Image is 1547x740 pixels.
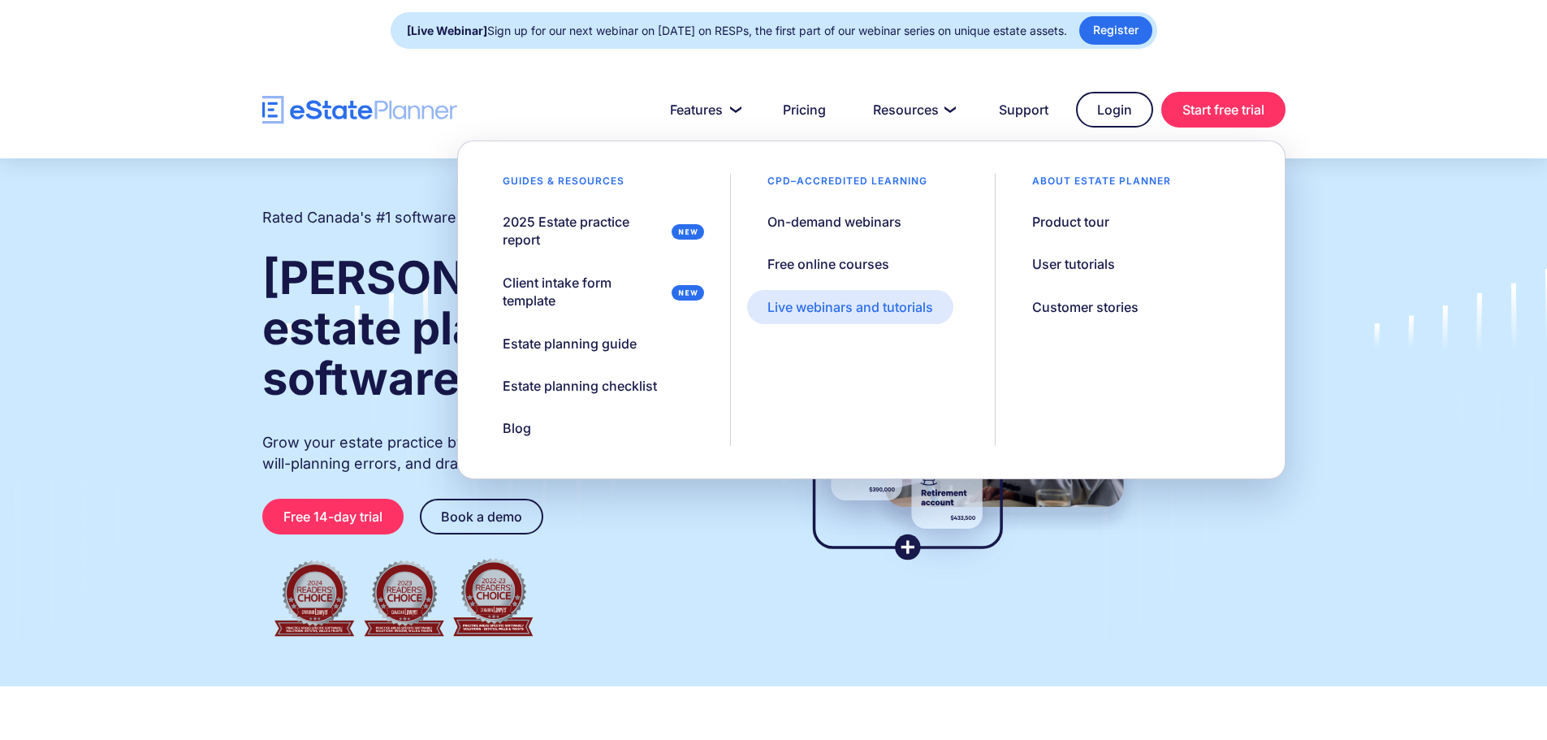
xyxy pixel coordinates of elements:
div: About estate planner [1012,174,1191,197]
div: Estate planning guide [503,335,637,353]
a: Book a demo [420,499,543,534]
a: Blog [482,411,551,445]
a: Live webinars and tutorials [747,290,953,324]
a: Free online courses [747,247,910,281]
div: Product tour [1032,213,1109,231]
a: Support [979,93,1068,126]
strong: [Live Webinar] [407,24,487,37]
a: home [262,96,457,124]
p: Grow your estate practice by streamlining client intake, reducing will-planning errors, and draft... [262,432,743,474]
div: Free online courses [767,255,889,273]
a: Start free trial [1161,92,1286,128]
h2: Rated Canada's #1 software for estate practitioners [262,207,620,228]
a: Customer stories [1012,290,1159,324]
div: 2025 Estate practice report [503,213,665,249]
div: Live webinars and tutorials [767,298,933,316]
a: Login [1076,92,1153,128]
a: Resources [853,93,971,126]
a: Estate planning guide [482,327,657,361]
a: Pricing [763,93,845,126]
div: Estate planning checklist [503,377,657,395]
a: 2025 Estate practice report [482,205,714,257]
div: Guides & resources [482,174,645,197]
div: User tutorials [1032,255,1115,273]
div: Blog [503,419,531,437]
a: On-demand webinars [747,205,922,239]
div: On-demand webinars [767,213,901,231]
div: CPD–accredited learning [747,174,948,197]
a: User tutorials [1012,247,1135,281]
a: Product tour [1012,205,1130,239]
strong: [PERSON_NAME] and estate planning software [262,250,741,406]
a: Register [1079,16,1152,45]
a: Client intake form template [482,266,714,318]
a: Estate planning checklist [482,369,677,403]
div: Client intake form template [503,274,665,310]
div: Customer stories [1032,298,1139,316]
a: Free 14-day trial [262,499,404,534]
a: Features [650,93,755,126]
div: Sign up for our next webinar on [DATE] on RESPs, the first part of our webinar series on unique e... [407,19,1067,42]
